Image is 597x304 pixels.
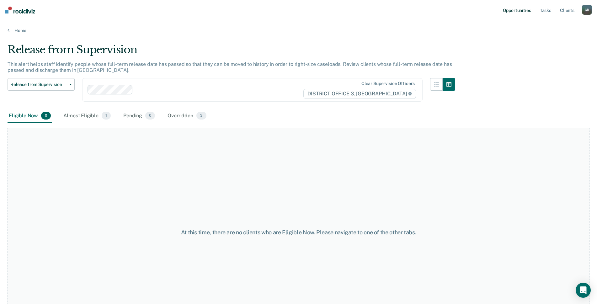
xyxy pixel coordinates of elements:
[10,82,67,87] span: Release from Supervision
[8,109,52,123] div: Eligible Now0
[8,28,589,33] a: Home
[62,109,112,123] div: Almost Eligible1
[5,7,35,13] img: Recidiviz
[102,112,111,120] span: 1
[145,112,155,120] span: 0
[196,112,206,120] span: 3
[122,109,156,123] div: Pending0
[166,109,208,123] div: Overridden3
[361,81,415,86] div: Clear supervision officers
[153,229,444,236] div: At this time, there are no clients who are Eligible Now. Please navigate to one of the other tabs.
[8,78,75,91] button: Release from Supervision
[8,43,455,61] div: Release from Supervision
[582,5,592,15] button: CR
[8,61,452,73] p: This alert helps staff identify people whose full-term release date has passed so that they can b...
[576,283,591,298] div: Open Intercom Messenger
[582,5,592,15] div: C R
[303,89,416,99] span: DISTRICT OFFICE 3, [GEOGRAPHIC_DATA]
[41,112,51,120] span: 0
